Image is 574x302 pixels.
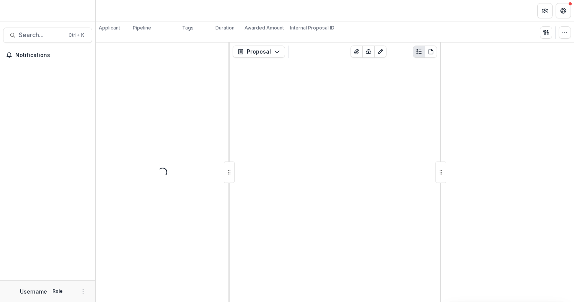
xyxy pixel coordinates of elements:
p: Applicant [99,24,120,31]
button: PDF view [425,46,437,58]
button: Partners [537,3,553,18]
div: Ctrl + K [67,31,86,39]
button: Get Help [556,3,571,18]
span: Search... [19,31,64,39]
button: Proposal [233,46,285,58]
p: Duration [215,24,235,31]
button: Edit as form [374,46,386,58]
p: Awarded Amount [245,24,284,31]
p: Tags [182,24,194,31]
p: Pipeline [133,24,151,31]
button: Notifications [3,49,92,61]
p: Username [20,287,47,295]
button: More [78,287,88,296]
button: Plaintext view [413,46,425,58]
span: Notifications [15,52,89,59]
button: Search... [3,28,92,43]
button: View Attached Files [351,46,363,58]
p: Internal Proposal ID [290,24,334,31]
p: Role [50,288,65,295]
